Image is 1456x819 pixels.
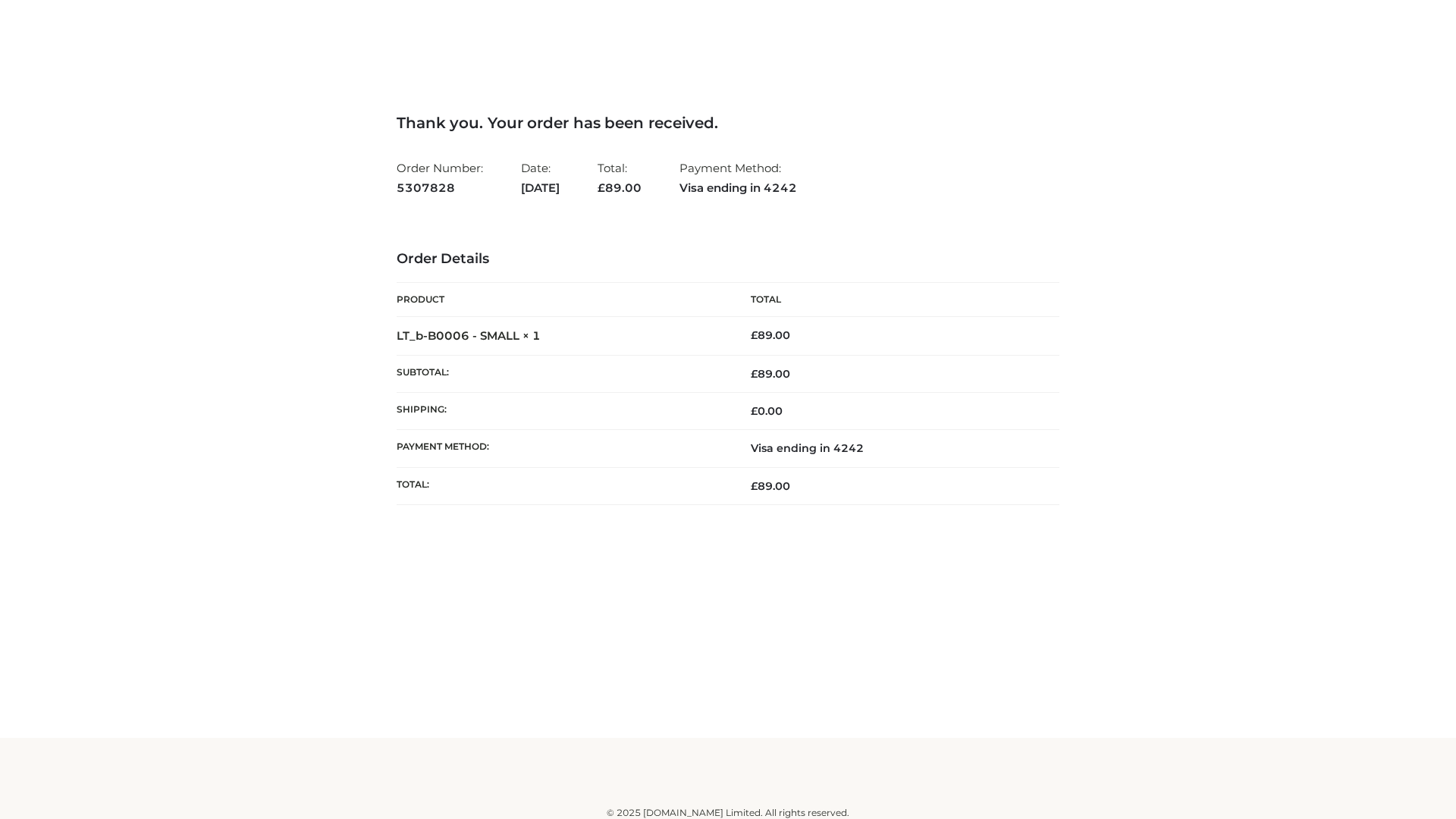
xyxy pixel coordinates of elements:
th: Shipping: [397,393,728,430]
td: Visa ending in 4242 [728,430,1059,467]
span: £ [751,479,758,493]
span: £ [751,367,758,381]
li: Order Number: [397,155,483,201]
strong: Visa ending in 4242 [679,178,797,198]
bdi: 0.00 [751,404,783,418]
th: Total [728,283,1059,317]
span: 89.00 [751,479,790,493]
h3: Order Details [397,251,1059,268]
span: 89.00 [751,367,790,381]
li: Payment Method: [679,155,797,201]
span: £ [751,404,758,418]
th: Total: [397,467,728,504]
bdi: 89.00 [751,328,790,342]
strong: [DATE] [521,178,560,198]
span: £ [751,328,758,342]
th: Product [397,283,728,317]
th: Subtotal: [397,355,728,392]
strong: × 1 [522,328,541,343]
a: LT_b-B0006 - SMALL [397,328,519,343]
th: Payment method: [397,430,728,467]
h3: Thank you. Your order has been received. [397,114,1059,132]
li: Date: [521,155,560,201]
li: Total: [598,155,642,201]
strong: 5307828 [397,178,483,198]
span: 89.00 [598,180,642,195]
span: £ [598,180,605,195]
